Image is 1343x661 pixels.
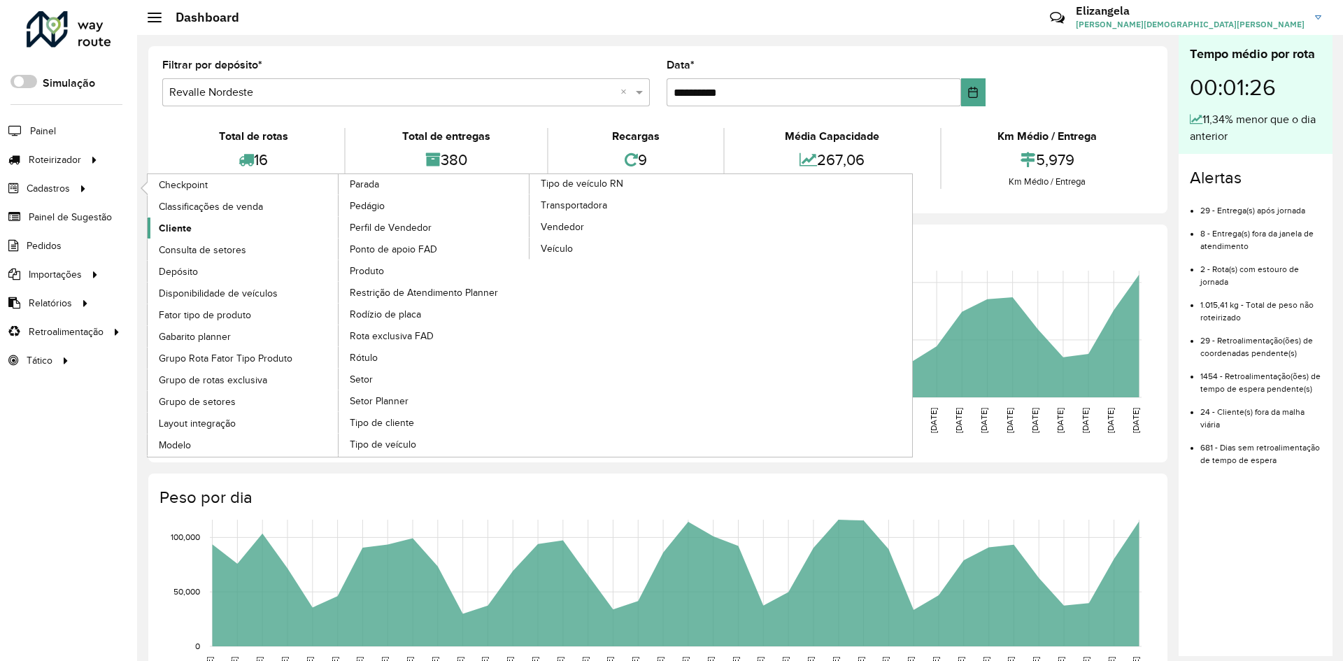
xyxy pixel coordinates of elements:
span: Grupo de setores [159,395,236,409]
a: Layout integração [148,413,339,434]
h3: Elizangela [1076,4,1305,17]
a: Transportadora [530,194,721,215]
span: Pedágio [350,199,385,213]
a: Grupo de setores [148,391,339,412]
span: Fator tipo de produto [159,308,251,322]
a: Consulta de setores [148,239,339,260]
label: Simulação [43,75,95,92]
span: Roteirizador [29,152,81,167]
a: Setor Planner [339,390,530,411]
a: Modelo [148,434,339,455]
a: Fator tipo de produto [148,304,339,325]
div: 5,979 [945,145,1150,175]
div: Total de entregas [349,128,543,145]
text: [DATE] [1030,408,1039,433]
div: Total de rotas [166,128,341,145]
span: Restrição de Atendimento Planner [350,285,498,300]
span: Tipo de veículo [350,437,416,452]
a: Tipo de veículo RN [339,174,721,457]
span: Painel [30,124,56,138]
a: Ponto de apoio FAD [339,239,530,260]
span: Tipo de cliente [350,415,414,430]
li: 2 - Rota(s) com estouro de jornada [1200,253,1321,288]
div: 16 [166,145,341,175]
h4: Peso por dia [159,488,1153,508]
text: [DATE] [1106,408,1115,433]
span: Produto [350,264,384,278]
span: Classificações de venda [159,199,263,214]
span: Importações [29,267,82,282]
span: Parada [350,177,379,192]
a: Contato Rápido [1042,3,1072,33]
button: Choose Date [961,78,986,106]
text: [DATE] [1056,408,1065,433]
a: Rodízio de placa [339,304,530,325]
a: Rótulo [339,347,530,368]
span: Pedidos [27,239,62,253]
div: Km Médio / Entrega [945,128,1150,145]
span: Cadastros [27,181,70,196]
a: Parada [148,174,530,457]
a: Rota exclusiva FAD [339,325,530,346]
span: Modelo [159,438,191,453]
a: Classificações de venda [148,196,339,217]
a: Grupo Rota Fator Tipo Produto [148,348,339,369]
div: Km Médio / Entrega [945,175,1150,189]
h2: Dashboard [162,10,239,25]
li: 1.015,41 kg - Total de peso não roteirizado [1200,288,1321,324]
li: 29 - Retroalimentação(ões) de coordenadas pendente(s) [1200,324,1321,360]
span: Disponibilidade de veículos [159,286,278,301]
span: [PERSON_NAME][DEMOGRAPHIC_DATA][PERSON_NAME] [1076,18,1305,31]
span: Tipo de veículo RN [541,176,623,191]
text: [DATE] [929,408,938,433]
span: Painel de Sugestão [29,210,112,225]
text: [DATE] [954,408,963,433]
span: Cliente [159,221,192,236]
text: [DATE] [1005,408,1014,433]
a: Disponibilidade de veículos [148,283,339,304]
span: Ponto de apoio FAD [350,242,437,257]
text: [DATE] [1081,408,1090,433]
span: Tático [27,353,52,368]
text: [DATE] [1131,408,1140,433]
h4: Alertas [1190,168,1321,188]
a: Restrição de Atendimento Planner [339,282,530,303]
a: Checkpoint [148,174,339,195]
li: 1454 - Retroalimentação(ões) de tempo de espera pendente(s) [1200,360,1321,395]
a: Grupo de rotas exclusiva [148,369,339,390]
span: Perfil de Vendedor [350,220,432,235]
a: Pedágio [339,195,530,216]
span: Rodízio de placa [350,307,421,322]
span: Gabarito planner [159,329,231,344]
a: Setor [339,369,530,390]
span: Clear all [620,84,632,101]
div: 380 [349,145,543,175]
li: 24 - Cliente(s) fora da malha viária [1200,395,1321,431]
span: Relatórios [29,296,72,311]
div: Recargas [552,128,720,145]
div: 00:01:26 [1190,64,1321,111]
li: 29 - Entrega(s) após jornada [1200,194,1321,217]
div: 9 [552,145,720,175]
label: Filtrar por depósito [162,57,262,73]
a: Tipo de cliente [339,412,530,433]
a: Produto [339,260,530,281]
span: Depósito [159,264,198,279]
a: Depósito [148,261,339,282]
span: Grupo Rota Fator Tipo Produto [159,351,292,366]
text: 50,000 [173,587,200,596]
text: 0 [195,641,200,651]
text: 100,000 [171,533,200,542]
a: Cliente [148,218,339,239]
span: Checkpoint [159,178,208,192]
span: Transportadora [541,198,607,213]
text: [DATE] [979,408,988,433]
li: 8 - Entrega(s) fora da janela de atendimento [1200,217,1321,253]
span: Grupo de rotas exclusiva [159,373,267,388]
a: Veículo [530,238,721,259]
span: Setor [350,372,373,387]
div: 267,06 [728,145,936,175]
label: Data [667,57,695,73]
span: Rota exclusiva FAD [350,329,434,343]
div: Média Capacidade [728,128,936,145]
